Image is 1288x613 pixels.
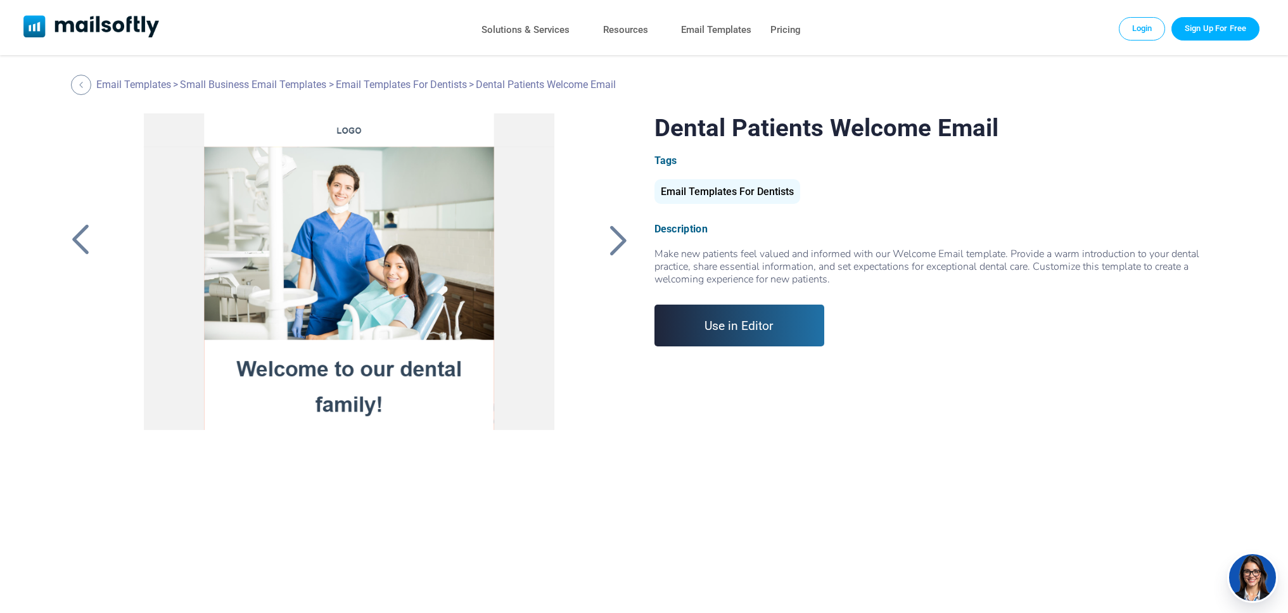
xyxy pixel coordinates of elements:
a: Solutions & Services [481,21,570,39]
a: Dental Patients Welcome Email [122,113,577,430]
a: Login [1119,17,1166,40]
a: Back [65,224,96,256]
h1: Dental Patients Welcome Email [654,113,1224,142]
a: Mailsoftly [23,15,160,40]
a: Email Templates For Dentists [654,191,800,196]
a: Email Templates [96,79,171,91]
span: Make new patients feel valued and informed with our Welcome Email template. Provide a warm introd... [654,247,1199,286]
a: Back [71,75,94,95]
div: Email Templates For Dentists [654,179,800,204]
a: Pricing [770,21,801,39]
div: Description [654,223,1224,235]
a: Email Templates For Dentists [336,79,467,91]
a: Resources [603,21,648,39]
a: Small Business Email Templates [180,79,326,91]
a: Back [602,224,634,256]
div: Tags [654,155,1224,167]
a: Use in Editor [654,305,825,346]
a: Email Templates [681,21,751,39]
a: Trial [1171,17,1259,40]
